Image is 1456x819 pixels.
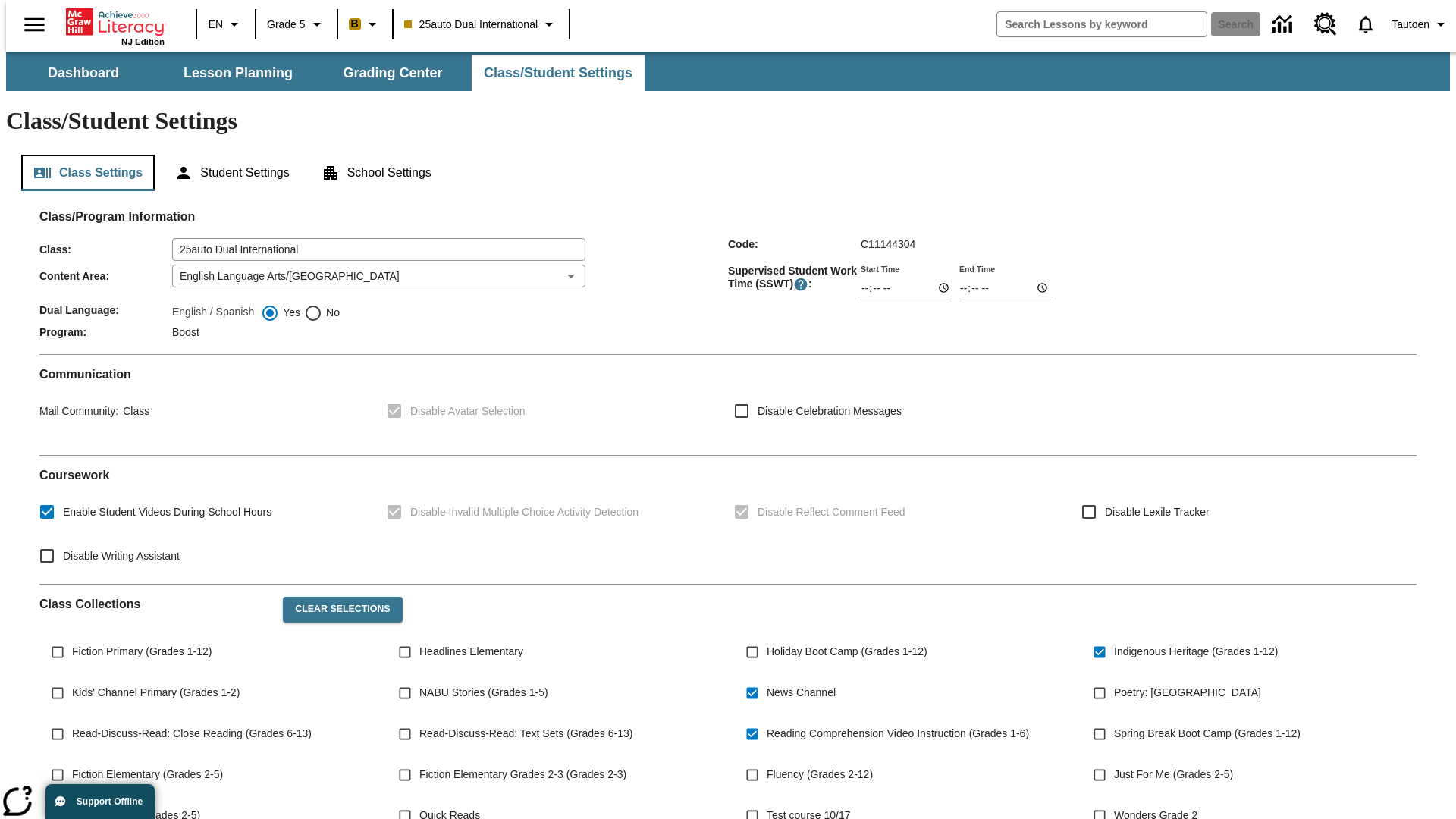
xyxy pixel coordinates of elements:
[419,644,523,660] span: Headlines Elementary
[767,726,1029,742] span: Reading Comprehension Video Instruction (Grades 1-6)
[1114,767,1233,783] span: Just For Me (Grades 2-5)
[45,784,155,819] button: Support Offline
[1105,504,1210,520] span: Disable Lexile Tracker
[63,504,271,520] span: Enable Student Videos During School Hours
[39,597,271,611] h2: Class Collections
[1392,17,1429,33] span: Tautoen
[419,685,548,701] span: NABU Stories (Grades 1-5)
[12,2,57,47] button: Open side menu
[39,367,1417,443] div: Communication
[66,5,165,46] div: Home
[404,17,538,33] span: 25auto Dual International
[343,11,388,38] button: Boost Class color is peach. Change class color
[1114,685,1261,701] span: Poetry: [GEOGRAPHIC_DATA]
[1346,5,1385,44] a: Notifications
[39,209,1417,224] h2: Class/Program Information
[162,155,301,191] button: Student Settings
[39,304,172,316] span: Dual Language :
[202,11,250,38] button: Language: EN, Select a language
[758,504,905,520] span: Disable Reflect Comment Feed
[728,265,861,292] span: Supervised Student Work Time (SSWT) :
[172,265,585,287] div: English Language Arts/[GEOGRAPHIC_DATA]
[861,238,915,250] span: C11144304
[322,305,340,321] span: No
[410,403,526,419] span: Disable Avatar Selection
[72,767,223,783] span: Fiction Elementary (Grades 2-5)
[728,238,861,250] span: Code :
[1385,11,1456,38] button: Profile/Settings
[118,405,149,417] span: Class
[398,11,564,38] button: Class: 25auto Dual International, Select your class
[6,107,1450,135] h1: Class/Student Settings
[172,238,585,261] input: Class
[72,644,212,660] span: Fiction Primary (Grades 1-12)
[758,403,902,419] span: Disable Celebration Messages
[410,504,639,520] span: Disable Invalid Multiple Choice Activity Detection
[39,367,1417,381] h2: Communication
[793,277,808,292] button: Supervised Student Work Time is the timeframe when students can take LevelSet and when lessons ar...
[63,548,180,564] span: Disable Writing Assistant
[283,597,402,623] button: Clear Selections
[1114,644,1278,660] span: Indigenous Heritage (Grades 1-12)
[8,55,159,91] button: Dashboard
[162,55,314,91] button: Lesson Planning
[767,767,873,783] span: Fluency (Grades 2-12)
[6,52,1450,91] div: SubNavbar
[39,270,172,282] span: Content Area :
[419,767,626,783] span: Fiction Elementary Grades 2-3 (Grades 2-3)
[861,263,899,275] label: Start Time
[279,305,300,321] span: Yes
[6,55,646,91] div: SubNavbar
[1263,4,1305,45] a: Data Center
[39,405,118,417] span: Mail Community :
[959,263,995,275] label: End Time
[267,17,306,33] span: Grade 5
[209,17,223,33] span: EN
[21,155,155,191] button: Class Settings
[261,11,332,38] button: Grade: Grade 5, Select a grade
[317,55,469,91] button: Grading Center
[72,726,312,742] span: Read-Discuss-Read: Close Reading (Grades 6-13)
[172,326,199,338] span: Boost
[419,726,632,742] span: Read-Discuss-Read: Text Sets (Grades 6-13)
[72,685,240,701] span: Kids' Channel Primary (Grades 1-2)
[39,468,1417,572] div: Coursework
[351,14,359,33] span: B
[39,243,172,256] span: Class :
[39,224,1417,342] div: Class/Program Information
[39,326,172,338] span: Program :
[309,155,444,191] button: School Settings
[1114,726,1301,742] span: Spring Break Boot Camp (Grades 1-12)
[1305,4,1346,45] a: Resource Center, Will open in new tab
[172,304,254,322] label: English / Spanish
[21,155,1435,191] div: Class/Student Settings
[767,644,927,660] span: Holiday Boot Camp (Grades 1-12)
[66,7,165,37] a: Home
[767,685,836,701] span: News Channel
[472,55,645,91] button: Class/Student Settings
[39,468,1417,482] h2: Course work
[121,37,165,46] span: NJ Edition
[77,796,143,807] span: Support Offline
[997,12,1207,36] input: search field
